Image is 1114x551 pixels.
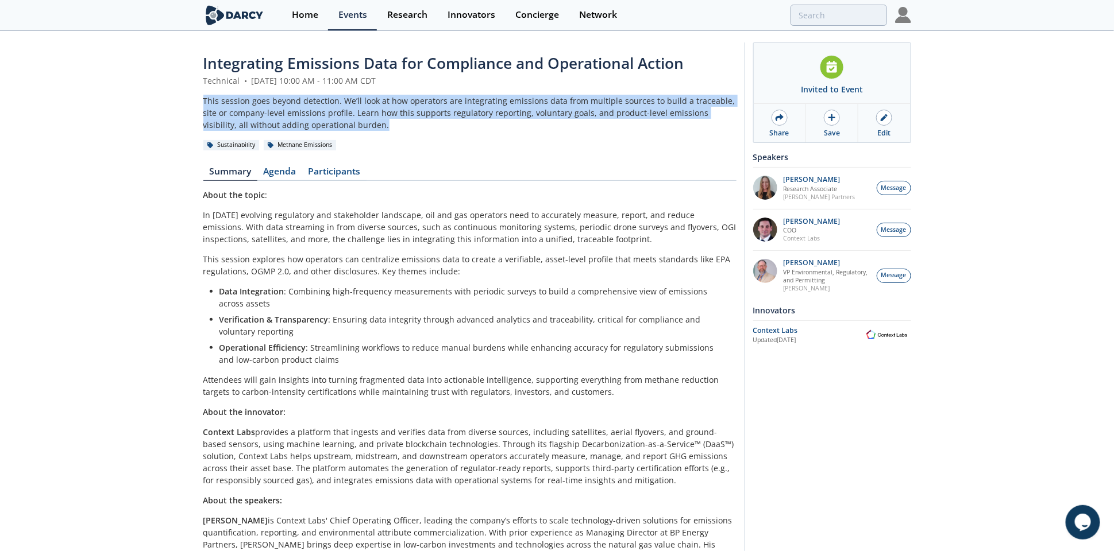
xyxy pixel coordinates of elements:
[219,313,728,337] li: : Ensuring data integrity through advanced analytics and traceability, critical for compliance an...
[783,259,870,267] p: [PERSON_NAME]
[203,75,737,87] div: Technical [DATE] 10:00 AM - 11:00 AM CDT
[783,268,870,284] p: VP Environmental, Regulatory, and Permitting
[219,342,306,353] strong: Operational Efficiency
[753,300,911,320] div: Innovators
[753,325,911,345] a: Context Labs Updated[DATE] Context Labs
[877,223,911,237] button: Message
[264,140,337,150] div: Methane Emissions
[203,209,737,245] p: In [DATE] evolving regulatory and stakeholder landscape, oil and gas operators need to accurately...
[801,83,863,95] div: Invited to Event
[753,259,777,283] img: ed2b4adb-f152-4947-b39b-7b15fa9ececc
[877,181,911,195] button: Message
[824,128,840,138] div: Save
[753,176,777,200] img: 1e06ca1f-8078-4f37-88bf-70cc52a6e7bd
[753,218,777,242] img: 501ea5c4-0272-445a-a9c3-1e215b6764fd
[203,495,283,506] strong: About the speakers:
[448,10,495,20] div: Innovators
[219,285,728,309] li: : Combining high-frequency measurements with periodic surveys to build a comprehensive view of em...
[881,271,907,280] span: Message
[515,10,559,20] div: Concierge
[878,128,891,138] div: Edit
[753,147,911,167] div: Speakers
[219,286,284,297] strong: Data Integration
[753,325,863,336] div: Context Labs
[770,128,789,138] div: Share
[387,10,427,20] div: Research
[877,269,911,283] button: Message
[791,5,887,26] input: Advanced Search
[863,328,911,342] img: Context Labs
[219,314,329,325] strong: Verification & Transparency
[338,10,367,20] div: Events
[783,176,855,184] p: [PERSON_NAME]
[783,284,870,292] p: [PERSON_NAME]
[579,10,617,20] div: Network
[242,75,249,86] span: •
[203,374,737,398] p: Attendees will gain insights into turning fragmented data into actionable intelligence, supportin...
[783,185,855,193] p: Research Associate
[1066,505,1103,540] iframe: chat widget
[783,193,855,201] p: [PERSON_NAME] Partners
[203,515,268,526] strong: [PERSON_NAME]
[203,406,286,417] strong: About the innovator:
[203,95,737,131] div: This session goes beyond detection. We’ll look at how operators are integrating emissions data fr...
[753,336,863,345] div: Updated [DATE]
[895,7,911,23] img: Profile
[203,5,266,25] img: logo-wide.svg
[203,426,256,437] strong: Context Labs
[203,53,684,73] span: Integrating Emissions Data for Compliance and Operational Action
[257,167,302,181] a: Agenda
[783,234,840,242] p: Context Labs
[219,342,728,366] li: : Streamlining workflows to reduce manual burdens while enhancing accuracy for regulatory submiss...
[783,226,840,234] p: COO
[292,10,318,20] div: Home
[203,189,265,200] strong: About the topic
[881,184,907,193] span: Message
[203,140,260,150] div: Sustainability
[203,253,737,277] p: This session explores how operators can centralize emissions data to create a verifiable, asset-l...
[881,226,907,235] span: Message
[203,189,737,201] p: :
[302,167,367,181] a: Participants
[858,104,910,142] a: Edit
[783,218,840,226] p: [PERSON_NAME]
[203,426,737,486] p: provides a platform that ingests and verifies data from diverse sources, including satellites, ae...
[203,167,257,181] a: Summary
